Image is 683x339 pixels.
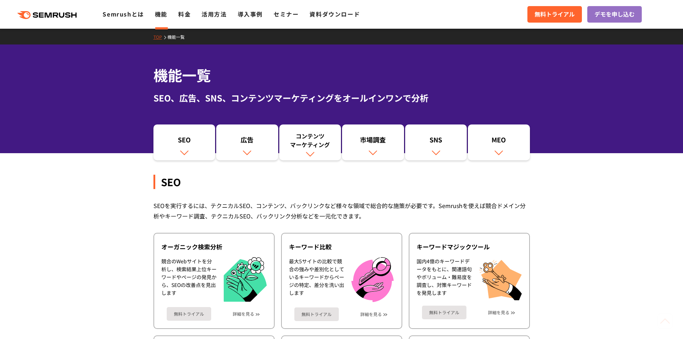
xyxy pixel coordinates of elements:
[103,10,144,18] a: Semrushとは
[279,124,341,160] a: コンテンツマーケティング
[157,135,212,147] div: SEO
[167,34,190,40] a: 機能一覧
[488,310,509,315] a: 詳細を見る
[422,306,466,319] a: 無料トライアル
[471,135,526,147] div: MEO
[153,65,530,86] h1: 機能一覧
[342,124,404,160] a: 市場調査
[224,257,267,302] img: オーガニック検索分析
[153,91,530,104] div: SEO、広告、SNS、コンテンツマーケティングをオールインワンで分析
[309,10,360,18] a: 資料ダウンロード
[161,257,217,302] div: 競合のWebサイトを分析し、検索結果上位キーワードやページの発見から、SEOの改善点を見出します
[167,307,211,321] a: 無料トライアル
[153,124,215,160] a: SEO
[535,10,575,19] span: 無料トライアル
[360,312,382,317] a: 詳細を見る
[587,6,642,23] a: デモを申し込む
[527,6,582,23] a: 無料トライアル
[155,10,167,18] a: 機能
[289,243,394,251] div: キーワード比較
[216,124,278,160] a: 広告
[178,10,191,18] a: 料金
[289,257,344,302] div: 最大5サイトの比較で競合の強みや差別化としているキーワードからページの特定、差分を洗い出します
[153,175,530,189] div: SEO
[283,132,338,149] div: コンテンツ マーケティング
[468,124,530,160] a: MEO
[294,307,339,321] a: 無料トライアル
[346,135,400,147] div: 市場調査
[153,201,530,221] div: SEOを実行するには、テクニカルSEO、コンテンツ、バックリンクなど様々な領域で総合的な施策が必要です。Semrushを使えば競合ドメイン分析やキーワード調査、テクニカルSEO、バックリンク分析...
[220,135,275,147] div: 広告
[479,257,522,300] img: キーワードマジックツール
[274,10,299,18] a: セミナー
[233,311,254,316] a: 詳細を見る
[594,10,635,19] span: デモを申し込む
[405,124,467,160] a: SNS
[409,135,464,147] div: SNS
[201,10,227,18] a: 活用方法
[153,34,167,40] a: TOP
[417,257,472,300] div: 国内4億のキーワードデータをもとに、関連語句やボリューム・難易度を調査し、対策キーワードを発見します
[351,257,394,302] img: キーワード比較
[417,243,522,251] div: キーワードマジックツール
[238,10,263,18] a: 導入事例
[161,243,267,251] div: オーガニック検索分析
